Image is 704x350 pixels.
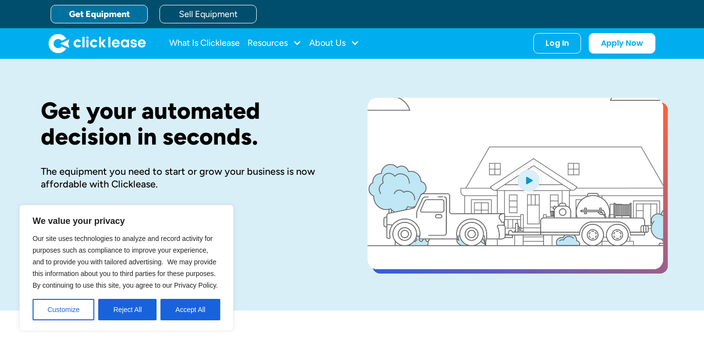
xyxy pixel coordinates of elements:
div: Log In [546,38,569,48]
div: We value your privacy [19,205,233,331]
button: Reject All [98,299,157,320]
a: home [49,34,146,53]
div: About Us [309,34,359,53]
a: open lightbox [368,98,663,269]
div: Resources [247,34,301,53]
p: We value your privacy [33,215,220,227]
button: Customize [33,299,94,320]
div: The equipment you need to start or grow your business is now affordable with Clicklease. [41,165,336,190]
button: Accept All [160,299,220,320]
img: Blue play button logo on a light blue circular background [515,166,542,194]
a: Get Equipment [51,5,148,23]
img: Clicklease logo [49,34,146,53]
a: Sell Equipment [159,5,257,23]
a: Apply Now [589,33,655,54]
a: What Is Clicklease [169,34,240,53]
h1: Get your automated decision in seconds. [41,98,336,149]
span: Our site uses technologies to analyze and record activity for purposes such as compliance to impr... [33,235,218,289]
